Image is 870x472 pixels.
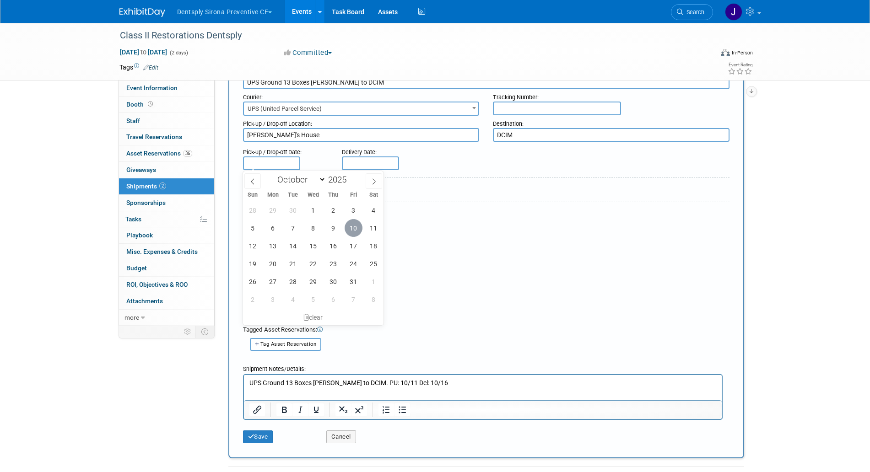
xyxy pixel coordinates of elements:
span: Tag Asset Reservation [260,341,317,347]
span: October 20, 2025 [264,255,282,273]
span: Booth not reserved yet [146,101,155,107]
img: ExhibitDay [119,8,165,17]
span: October 1, 2025 [304,201,322,219]
span: November 7, 2025 [345,290,362,308]
button: Bold [276,403,292,416]
span: Search [683,9,704,16]
div: Delivery Date: [342,144,453,156]
a: Playbook [119,227,214,243]
span: October 22, 2025 [304,255,322,273]
span: Event Information [126,84,178,91]
span: (2 days) [169,50,188,56]
span: October 11, 2025 [365,219,383,237]
td: Personalize Event Tab Strip [180,326,196,338]
span: October 14, 2025 [284,237,302,255]
button: Committed [281,48,335,58]
span: November 2, 2025 [244,290,262,308]
td: Tags [119,63,158,72]
span: October 2, 2025 [324,201,342,219]
span: October 18, 2025 [365,237,383,255]
button: Tag Asset Reservation [250,338,322,350]
span: October 19, 2025 [244,255,262,273]
span: Budget [126,264,147,272]
span: October 5, 2025 [244,219,262,237]
span: September 28, 2025 [244,201,262,219]
span: October 31, 2025 [345,273,362,290]
a: more [119,310,214,326]
span: October 21, 2025 [284,255,302,273]
div: Destination: [493,116,730,128]
a: Attachments [119,293,214,309]
button: Subscript [335,403,351,416]
span: November 3, 2025 [264,290,282,308]
span: [DATE] [DATE] [119,48,168,56]
span: October 27, 2025 [264,273,282,290]
a: Travel Reservations [119,129,214,145]
a: Event Information [119,80,214,96]
span: Sun [243,192,263,198]
a: Staff [119,113,214,129]
span: more [124,314,139,321]
div: Tracking Number: [493,89,730,102]
span: October 10, 2025 [345,219,362,237]
button: Bullet list [394,403,410,416]
a: Misc. Expenses & Credits [119,244,214,260]
span: October 4, 2025 [365,201,383,219]
a: Search [671,4,713,20]
span: October 24, 2025 [345,255,362,273]
span: October 13, 2025 [264,237,282,255]
input: Year [326,174,353,185]
span: to [139,48,148,56]
span: October 25, 2025 [365,255,383,273]
span: November 4, 2025 [284,290,302,308]
span: Mon [263,192,283,198]
span: October 8, 2025 [304,219,322,237]
span: October 7, 2025 [284,219,302,237]
a: Sponsorships [119,195,214,211]
span: Sat [363,192,384,198]
td: Toggle Event Tabs [195,326,214,338]
span: November 8, 2025 [365,290,383,308]
img: Justin Newborn [725,3,742,21]
span: October 28, 2025 [284,273,302,290]
span: Playbook [126,231,153,239]
div: clear [243,310,384,325]
a: Asset Reservations36 [119,145,214,161]
a: Giveaways [119,162,214,178]
div: In-Person [731,49,753,56]
div: Event Format [659,48,753,61]
span: September 29, 2025 [264,201,282,219]
span: October 15, 2025 [304,237,322,255]
span: Wed [303,192,323,198]
div: Courier: [243,89,480,102]
span: October 9, 2025 [324,219,342,237]
span: Sponsorships [126,199,166,206]
iframe: Rich Text Area [244,375,722,400]
span: September 30, 2025 [284,201,302,219]
span: October 17, 2025 [345,237,362,255]
a: Shipments2 [119,178,214,194]
span: October 3, 2025 [345,201,362,219]
a: Budget [119,260,214,276]
button: Superscript [351,403,367,416]
span: November 5, 2025 [304,290,322,308]
div: Shipment Notes/Details: [243,361,723,374]
a: Edit [143,64,158,71]
div: Pick-up / Drop-off Location: [243,116,480,128]
span: October 26, 2025 [244,273,262,290]
span: Travel Reservations [126,133,182,140]
span: November 1, 2025 [365,273,383,290]
span: ROI, Objectives & ROO [126,281,188,288]
span: UPS (United Parcel Service) [244,102,479,115]
div: Class II Restorations Dentsply [117,27,699,44]
span: November 6, 2025 [324,290,342,308]
span: 2 [159,182,166,189]
span: Tue [283,192,303,198]
span: Asset Reservations [126,150,192,157]
span: Misc. Expenses & Credits [126,248,198,255]
span: Fri [343,192,363,198]
div: Tagged Asset Reservations: [243,326,730,334]
span: October 30, 2025 [324,273,342,290]
button: Cancel [326,430,356,443]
